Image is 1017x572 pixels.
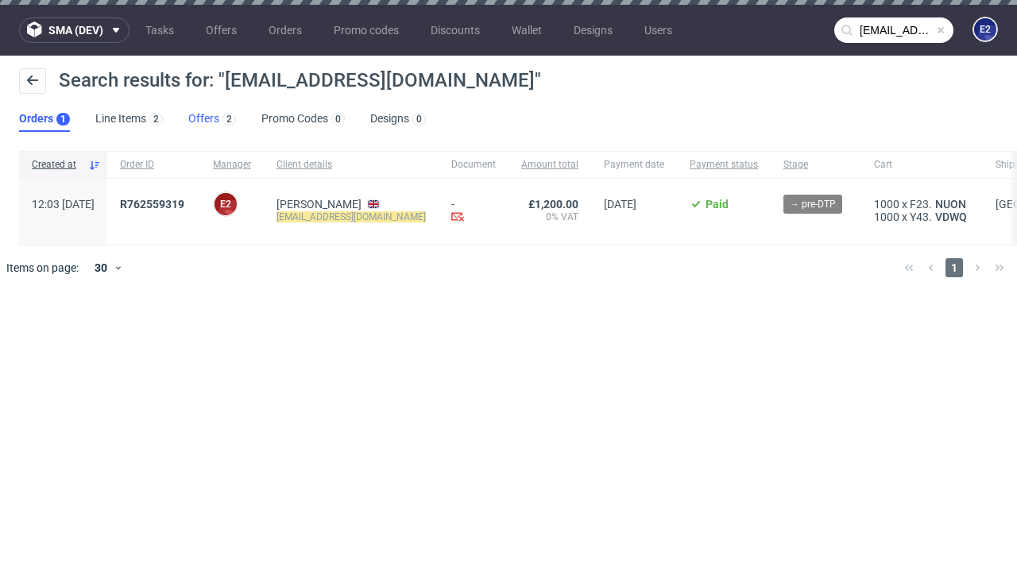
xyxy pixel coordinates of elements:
[635,17,682,43] a: Users
[196,17,246,43] a: Offers
[874,211,970,223] div: x
[59,69,541,91] span: Search results for: "[EMAIL_ADDRESS][DOMAIN_NAME]"
[974,18,996,41] figcaption: e2
[910,211,932,223] span: Y43.
[19,17,130,43] button: sma (dev)
[421,17,489,43] a: Discounts
[604,158,664,172] span: Payment date
[370,106,426,132] a: Designs0
[932,198,969,211] a: NUON
[451,198,496,226] div: -
[226,114,232,125] div: 2
[213,158,251,172] span: Manager
[945,258,963,277] span: 1
[19,106,70,132] a: Orders1
[215,193,237,215] figcaption: e2
[690,158,758,172] span: Payment status
[276,158,426,172] span: Client details
[136,17,184,43] a: Tasks
[120,198,188,211] a: R762559319
[790,197,836,211] span: → pre-DTP
[521,211,578,223] span: 0% VAT
[153,114,159,125] div: 2
[261,106,345,132] a: Promo Codes0
[528,198,578,211] span: £1,200.00
[335,114,341,125] div: 0
[564,17,622,43] a: Designs
[706,198,729,211] span: Paid
[502,17,551,43] a: Wallet
[48,25,103,36] span: sma (dev)
[932,211,970,223] a: VDWQ
[60,114,66,125] div: 1
[604,198,636,211] span: [DATE]
[188,106,236,132] a: Offers2
[783,158,849,172] span: Stage
[521,158,578,172] span: Amount total
[874,211,899,223] span: 1000
[874,198,899,211] span: 1000
[259,17,311,43] a: Orders
[95,106,163,132] a: Line Items2
[276,211,426,222] mark: [EMAIL_ADDRESS][DOMAIN_NAME]
[32,158,82,172] span: Created at
[6,260,79,276] span: Items on page:
[276,198,362,211] a: [PERSON_NAME]
[416,114,422,125] div: 0
[120,198,184,211] span: R762559319
[874,198,970,211] div: x
[874,158,970,172] span: Cart
[451,158,496,172] span: Document
[324,17,408,43] a: Promo codes
[32,198,95,211] span: 12:03 [DATE]
[85,257,114,279] div: 30
[120,158,188,172] span: Order ID
[910,198,932,211] span: F23.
